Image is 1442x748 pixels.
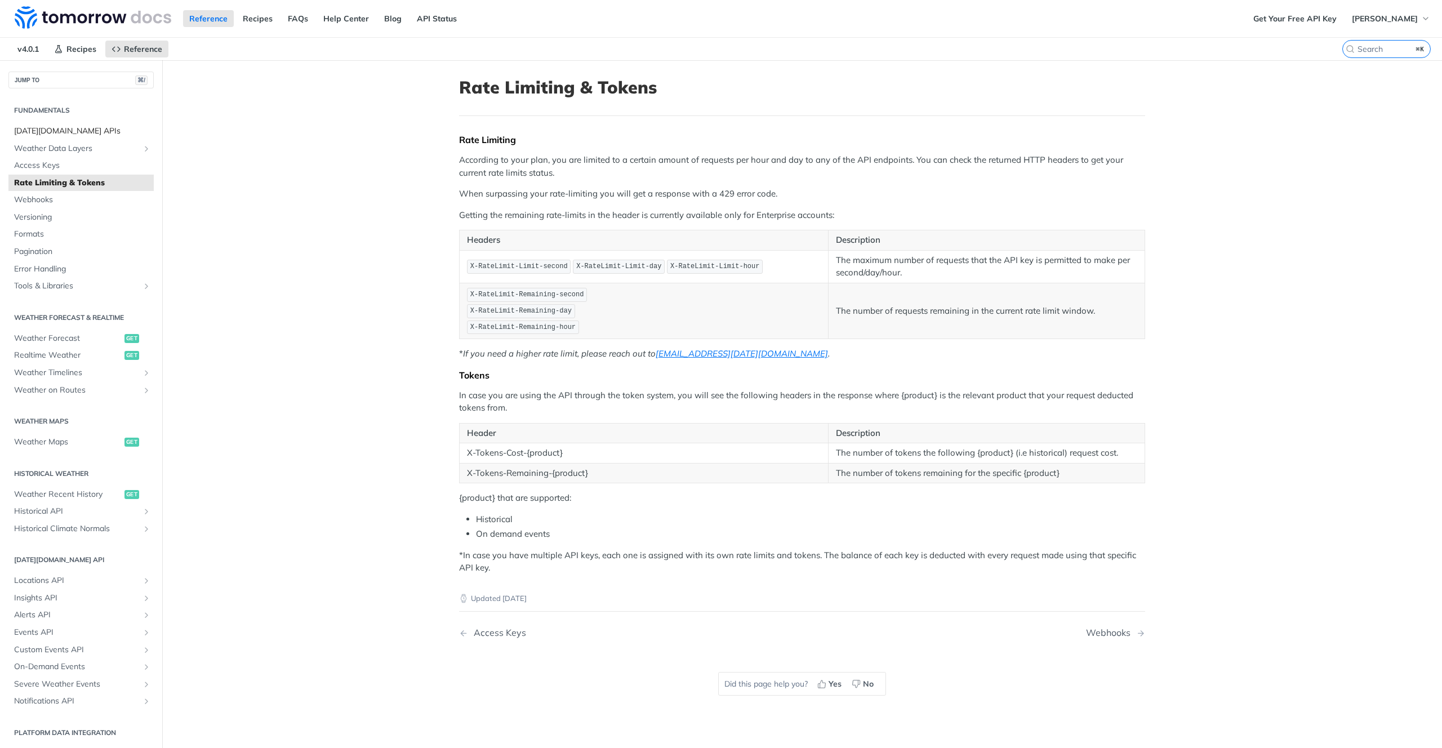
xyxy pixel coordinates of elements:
[459,593,1145,604] p: Updated [DATE]
[14,627,139,638] span: Events API
[459,492,1145,505] p: {product} that are supported:
[8,590,154,607] a: Insights APIShow subpages for Insights API
[8,347,154,364] a: Realtime Weatherget
[8,728,154,738] h2: Platform DATA integration
[317,10,375,27] a: Help Center
[8,382,154,399] a: Weather on RoutesShow subpages for Weather on Routes
[8,72,154,88] button: JUMP TO⌘/
[14,385,139,396] span: Weather on Routes
[14,264,151,275] span: Error Handling
[14,280,139,292] span: Tools & Libraries
[8,434,154,451] a: Weather Mapsget
[8,157,154,174] a: Access Keys
[124,351,139,360] span: get
[135,75,148,85] span: ⌘/
[8,503,154,520] a: Historical APIShow subpages for Historical API
[468,627,526,638] div: Access Keys
[8,572,154,589] a: Locations APIShow subpages for Locations API
[829,678,842,690] span: Yes
[863,678,874,690] span: No
[1247,10,1343,27] a: Get Your Free API Key
[836,254,1137,279] p: The maximum number of requests that the API key is permitted to make per second/day/hour.
[8,693,154,710] a: Notifications APIShow subpages for Notifications API
[282,10,314,27] a: FAQs
[459,369,1145,381] div: Tokens
[8,364,154,381] a: Weather TimelinesShow subpages for Weather Timelines
[14,644,139,656] span: Custom Events API
[66,44,96,54] span: Recipes
[142,386,151,395] button: Show subpages for Weather on Routes
[848,675,880,692] button: No
[14,367,139,379] span: Weather Timelines
[1346,44,1355,54] svg: Search
[813,675,848,692] button: Yes
[14,229,151,240] span: Formats
[829,443,1145,464] td: The number of tokens the following {product} (i.e historical) request cost.
[142,524,151,533] button: Show subpages for Historical Climate Normals
[460,423,829,443] th: Header
[378,10,408,27] a: Blog
[8,105,154,115] h2: Fundamentals
[1413,43,1427,55] kbd: ⌘K
[14,212,151,223] span: Versioning
[467,234,821,247] p: Headers
[8,469,154,479] h2: Historical Weather
[14,194,151,206] span: Webhooks
[142,645,151,654] button: Show subpages for Custom Events API
[576,262,661,270] span: X-RateLimit-Limit-day
[670,262,759,270] span: X-RateLimit-Limit-hour
[142,282,151,291] button: Show subpages for Tools & Libraries
[124,44,162,54] span: Reference
[14,437,122,448] span: Weather Maps
[14,679,139,690] span: Severe Weather Events
[15,6,171,29] img: Tomorrow.io Weather API Docs
[48,41,103,57] a: Recipes
[459,77,1145,97] h1: Rate Limiting & Tokens
[8,226,154,243] a: Formats
[8,607,154,624] a: Alerts APIShow subpages for Alerts API
[8,123,154,140] a: [DATE][DOMAIN_NAME] APIs
[829,463,1145,483] td: The number of tokens remaining for the specific {product}
[8,313,154,323] h2: Weather Forecast & realtime
[142,628,151,637] button: Show subpages for Events API
[1086,627,1145,638] a: Next Page: Webhooks
[459,154,1145,179] p: According to your plan, you are limited to a certain amount of requests per hour and day to any o...
[8,140,154,157] a: Weather Data LayersShow subpages for Weather Data Layers
[8,243,154,260] a: Pagination
[8,330,154,347] a: Weather Forecastget
[142,144,151,153] button: Show subpages for Weather Data Layers
[8,624,154,641] a: Events APIShow subpages for Events API
[460,463,829,483] td: X-Tokens-Remaining-{product}
[459,616,1145,649] nav: Pagination Controls
[183,10,234,27] a: Reference
[476,528,1145,541] li: On demand events
[142,611,151,620] button: Show subpages for Alerts API
[459,627,753,638] a: Previous Page: Access Keys
[8,642,154,658] a: Custom Events APIShow subpages for Custom Events API
[8,261,154,278] a: Error Handling
[459,549,1145,575] p: *In case you have multiple API keys, each one is assigned with its own rate limits and tokens. Th...
[459,209,1145,222] p: Getting the remaining rate-limits in the header is currently available only for Enterprise accounts:
[470,262,568,270] span: X-RateLimit-Limit-second
[8,192,154,208] a: Webhooks
[124,334,139,343] span: get
[14,696,139,707] span: Notifications API
[8,278,154,295] a: Tools & LibrariesShow subpages for Tools & Libraries
[14,333,122,344] span: Weather Forecast
[459,389,1145,415] p: In case you are using the API through the token system, you will see the following headers in the...
[8,676,154,693] a: Severe Weather EventsShow subpages for Severe Weather Events
[459,134,1145,145] div: Rate Limiting
[1086,627,1136,638] div: Webhooks
[124,490,139,499] span: get
[836,305,1137,318] p: The number of requests remaining in the current rate limit window.
[836,234,1137,247] p: Description
[124,438,139,447] span: get
[142,680,151,689] button: Show subpages for Severe Weather Events
[8,416,154,426] h2: Weather Maps
[142,368,151,377] button: Show subpages for Weather Timelines
[14,143,139,154] span: Weather Data Layers
[14,523,139,535] span: Historical Climate Normals
[142,507,151,516] button: Show subpages for Historical API
[470,323,576,331] span: X-RateLimit-Remaining-hour
[105,41,168,57] a: Reference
